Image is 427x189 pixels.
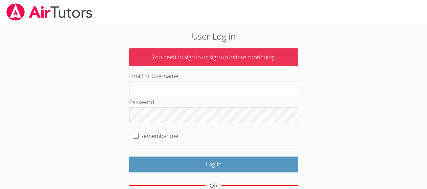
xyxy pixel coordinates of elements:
[140,132,178,140] label: Remember me
[98,30,329,43] h2: User Log in
[129,72,178,80] label: Email or Username
[129,157,298,172] input: Log in
[129,98,154,106] label: Password
[129,48,298,66] p: You need to sign in or sign up before continuing
[6,3,93,21] img: airtutors_banner-c4298cdbf04f3fff15de1276eac7730deb9818008684d7c2e4769d2f7ddbe033.png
